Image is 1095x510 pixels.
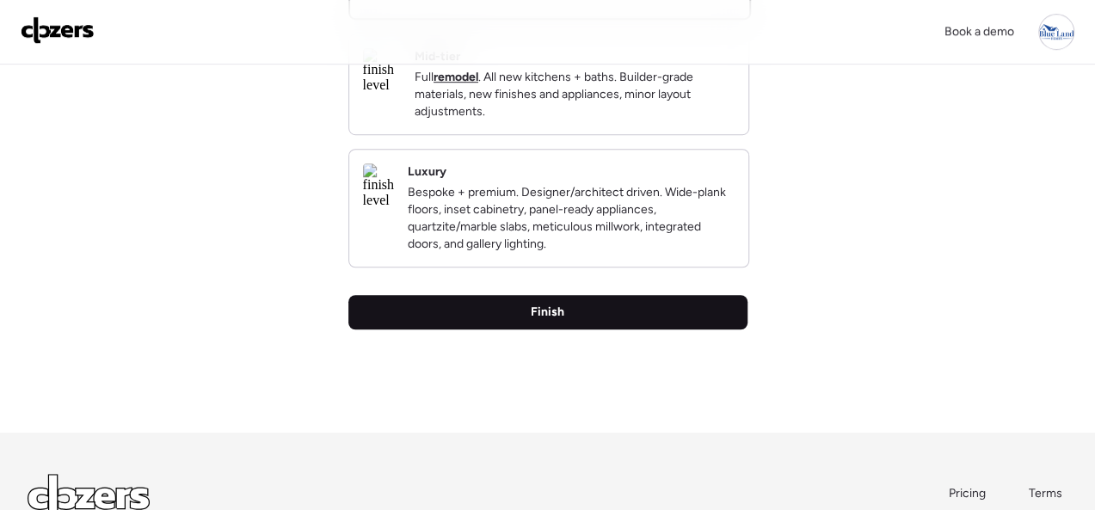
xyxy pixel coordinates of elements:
[434,70,478,84] strong: remodel
[408,163,446,181] h2: Luxury
[1029,486,1062,501] span: Terms
[531,304,564,321] span: Finish
[21,16,95,44] img: Logo
[1029,485,1067,502] a: Terms
[949,485,987,502] a: Pricing
[363,163,394,208] img: finish level
[363,48,401,93] img: finish level
[415,69,735,120] p: Full . All new kitchens + baths. Builder-grade materials, new finishes and appliances, minor layo...
[949,486,986,501] span: Pricing
[408,184,735,253] p: Bespoke + premium. Designer/architect driven. Wide-plank floors, inset cabinetry, panel-ready app...
[944,24,1014,39] span: Book a demo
